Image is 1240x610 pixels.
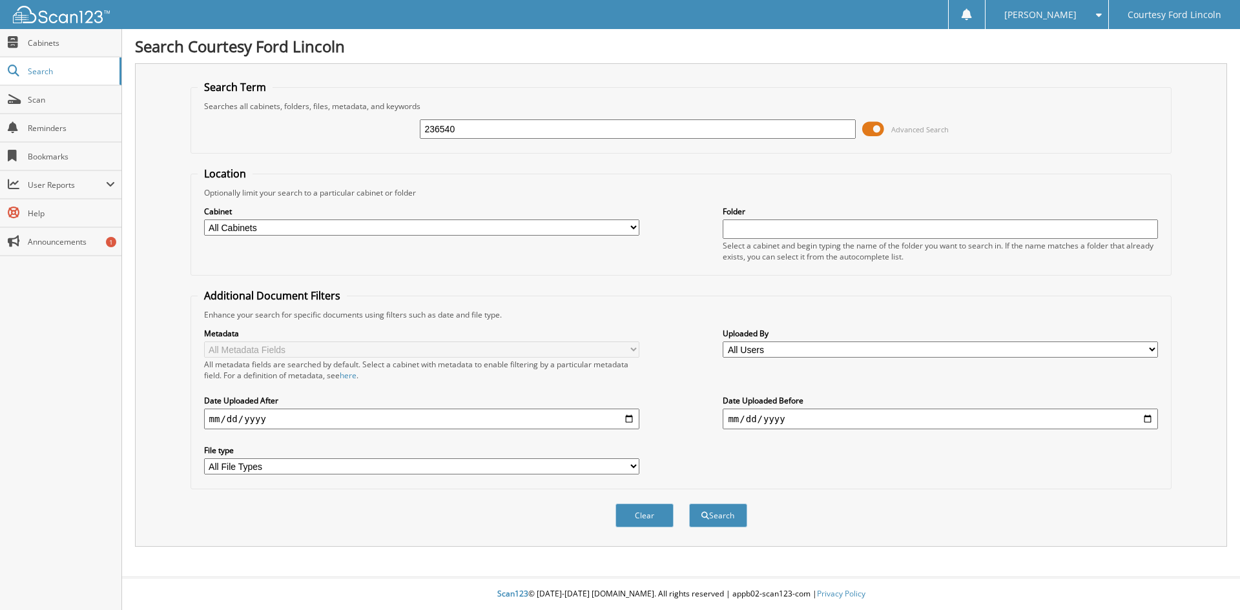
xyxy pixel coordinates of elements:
[28,37,115,48] span: Cabinets
[723,395,1158,406] label: Date Uploaded Before
[497,588,528,599] span: Scan123
[1128,11,1221,19] span: Courtesy Ford Lincoln
[723,328,1158,339] label: Uploaded By
[204,206,639,217] label: Cabinet
[28,94,115,105] span: Scan
[204,328,639,339] label: Metadata
[28,236,115,247] span: Announcements
[689,503,747,527] button: Search
[817,588,865,599] a: Privacy Policy
[1004,11,1077,19] span: [PERSON_NAME]
[723,206,1158,217] label: Folder
[13,6,110,23] img: scan123-logo-white.svg
[198,80,273,94] legend: Search Term
[198,309,1165,320] div: Enhance your search for specific documents using filters such as date and file type.
[723,240,1158,262] div: Select a cabinet and begin typing the name of the folder you want to search in. If the name match...
[615,503,674,527] button: Clear
[204,409,639,429] input: start
[198,289,347,303] legend: Additional Document Filters
[198,187,1165,198] div: Optionally limit your search to a particular cabinet or folder
[198,167,253,181] legend: Location
[204,445,639,456] label: File type
[28,208,115,219] span: Help
[340,370,356,381] a: here
[106,237,116,247] div: 1
[204,359,639,381] div: All metadata fields are searched by default. Select a cabinet with metadata to enable filtering b...
[28,66,113,77] span: Search
[723,409,1158,429] input: end
[28,123,115,134] span: Reminders
[198,101,1165,112] div: Searches all cabinets, folders, files, metadata, and keywords
[28,179,106,190] span: User Reports
[135,36,1227,57] h1: Search Courtesy Ford Lincoln
[891,125,949,134] span: Advanced Search
[204,395,639,406] label: Date Uploaded After
[122,578,1240,610] div: © [DATE]-[DATE] [DOMAIN_NAME]. All rights reserved | appb02-scan123-com |
[28,151,115,162] span: Bookmarks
